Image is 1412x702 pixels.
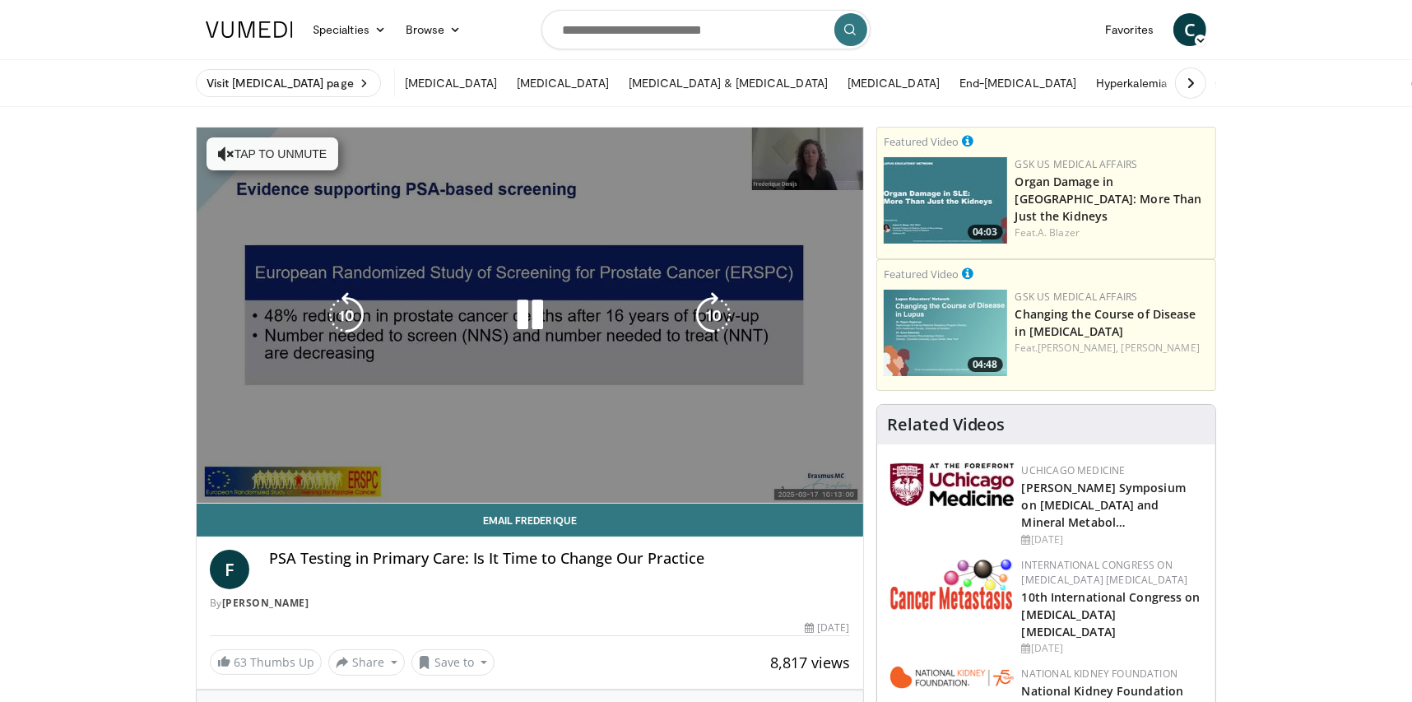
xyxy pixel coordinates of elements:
[206,21,293,38] img: VuMedi Logo
[884,157,1007,244] img: e91ec583-8f54-4b52-99b4-be941cf021de.png.150x105_q85_crop-smart_upscale.jpg
[1015,306,1196,339] a: Changing the Course of Disease in [MEDICAL_DATA]
[884,290,1007,376] img: 617c1126-5952-44a1-b66c-75ce0166d71c.png.150x105_q85_crop-smart_upscale.jpg
[1022,641,1202,656] div: [DATE]
[884,157,1007,244] a: 04:03
[887,415,1006,435] h4: Related Videos
[1015,174,1202,224] a: Organ Damage in [GEOGRAPHIC_DATA]: More Than Just the Kidneys
[328,649,405,676] button: Share
[1038,225,1080,239] a: A. Blazer
[619,67,838,100] a: [MEDICAL_DATA] & [MEDICAL_DATA]
[950,67,1086,100] a: End-[MEDICAL_DATA]
[838,67,950,100] a: [MEDICAL_DATA]
[303,13,396,46] a: Specialties
[1015,157,1138,171] a: GSK US Medical Affairs
[884,290,1007,376] a: 04:48
[1086,67,1177,100] a: Hyperkalemia
[884,134,959,149] small: Featured Video
[207,137,338,170] button: Tap to unmute
[1122,341,1200,355] a: [PERSON_NAME]
[890,463,1014,506] img: 5f87bdfb-7fdf-48f0-85f3-b6bcda6427bf.jpg.150x105_q85_autocrop_double_scale_upscale_version-0.2.jpg
[1015,290,1138,304] a: GSK US Medical Affairs
[196,69,381,97] a: Visit [MEDICAL_DATA] page
[234,654,247,670] span: 63
[1022,480,1186,530] a: [PERSON_NAME] Symposium on [MEDICAL_DATA] and Mineral Metabol…
[197,128,863,504] video-js: Video Player
[541,10,871,49] input: Search topics, interventions
[411,649,495,676] button: Save to
[1015,225,1209,240] div: Feat.
[890,558,1014,610] img: 6ff8bc22-9509-4454-a4f8-ac79dd3b8976.png.150x105_q85_autocrop_double_scale_upscale_version-0.2.png
[1022,589,1201,639] a: 10th International Congress on [MEDICAL_DATA] [MEDICAL_DATA]
[210,550,249,589] a: F
[1015,341,1209,356] div: Feat.
[395,67,507,100] a: [MEDICAL_DATA]
[1022,667,1177,681] a: National Kidney Foundation
[770,653,850,672] span: 8,817 views
[269,550,850,568] h4: PSA Testing in Primary Care: Is It Time to Change Our Practice
[507,67,619,100] a: [MEDICAL_DATA]
[1095,13,1164,46] a: Favorites
[1173,13,1206,46] a: C
[968,357,1003,372] span: 04:48
[222,596,309,610] a: [PERSON_NAME]
[1022,463,1126,477] a: UChicago Medicine
[1038,341,1118,355] a: [PERSON_NAME],
[396,13,471,46] a: Browse
[210,649,322,675] a: 63 Thumbs Up
[210,596,850,611] div: By
[197,504,863,537] a: Email Frederique
[805,621,849,635] div: [DATE]
[1022,558,1188,587] a: International Congress on [MEDICAL_DATA] [MEDICAL_DATA]
[968,225,1003,239] span: 04:03
[884,267,959,281] small: Featured Video
[1022,532,1202,547] div: [DATE]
